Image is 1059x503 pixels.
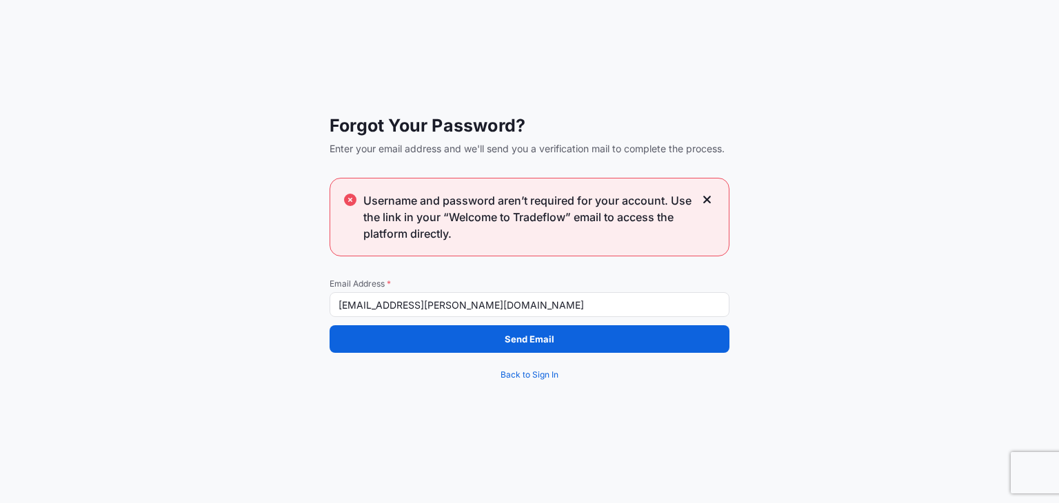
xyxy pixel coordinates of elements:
span: Email Address [330,278,729,289]
p: Send Email [505,332,554,346]
a: Back to Sign In [330,361,729,389]
span: Back to Sign In [501,368,558,382]
button: Send Email [330,325,729,353]
span: Forgot Your Password? [330,114,729,136]
span: Username and password aren’t required for your account. Use the link in your “Welcome to Tradeflo... [363,192,694,242]
span: Enter your email address and we'll send you a verification mail to complete the process. [330,142,729,156]
input: example@gmail.com [330,292,729,317]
